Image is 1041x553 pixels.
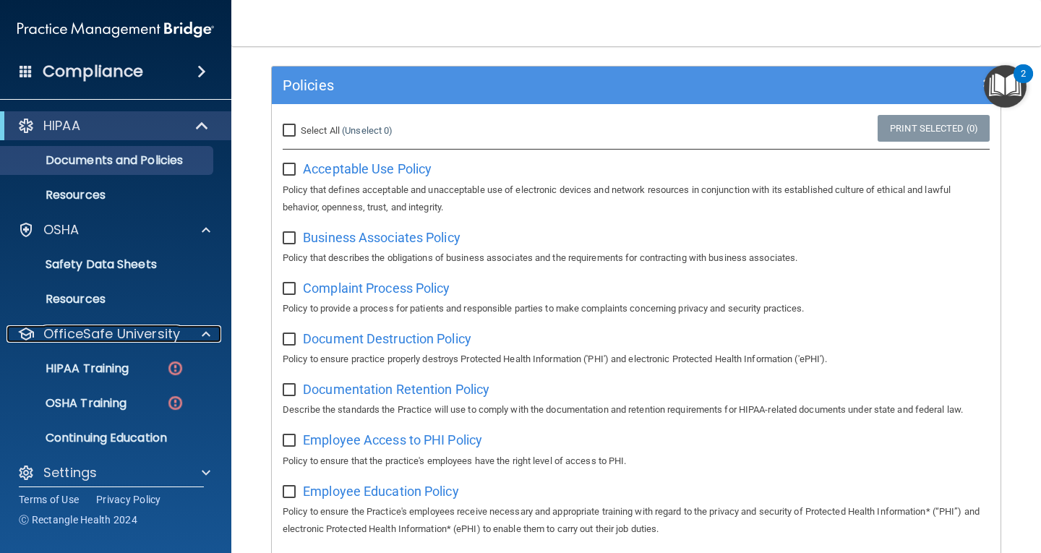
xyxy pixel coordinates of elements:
[17,221,210,239] a: OSHA
[9,431,207,445] p: Continuing Education
[17,117,210,134] a: HIPAA
[283,74,990,97] a: Policies
[19,513,137,527] span: Ⓒ Rectangle Health 2024
[43,221,80,239] p: OSHA
[303,280,450,296] span: Complaint Process Policy
[283,401,990,419] p: Describe the standards the Practice will use to comply with the documentation and retention requi...
[166,394,184,412] img: danger-circle.6113f641.png
[283,181,990,216] p: Policy that defines acceptable and unacceptable use of electronic devices and network resources i...
[9,396,127,411] p: OSHA Training
[303,432,482,447] span: Employee Access to PHI Policy
[1021,74,1026,93] div: 2
[283,503,990,538] p: Policy to ensure the Practice's employees receive necessary and appropriate training with regard ...
[301,125,340,136] span: Select All
[9,153,207,168] p: Documents and Policies
[283,249,990,267] p: Policy that describes the obligations of business associates and the requirements for contracting...
[283,453,990,470] p: Policy to ensure that the practice's employees have the right level of access to PHI.
[342,125,393,136] a: (Unselect 0)
[303,484,459,499] span: Employee Education Policy
[303,230,460,245] span: Business Associates Policy
[9,188,207,202] p: Resources
[303,331,471,346] span: Document Destruction Policy
[43,464,97,481] p: Settings
[43,117,80,134] p: HIPAA
[878,115,990,142] a: Print Selected (0)
[17,464,210,481] a: Settings
[96,492,161,507] a: Privacy Policy
[9,292,207,306] p: Resources
[166,359,184,377] img: danger-circle.6113f641.png
[19,492,79,507] a: Terms of Use
[9,257,207,272] p: Safety Data Sheets
[984,65,1027,108] button: Open Resource Center, 2 new notifications
[303,161,432,176] span: Acceptable Use Policy
[303,382,489,397] span: Documentation Retention Policy
[43,61,143,82] h4: Compliance
[17,15,214,44] img: PMB logo
[283,125,299,137] input: Select All (Unselect 0)
[17,325,210,343] a: OfficeSafe University
[283,300,990,317] p: Policy to provide a process for patients and responsible parties to make complaints concerning pr...
[283,77,807,93] h5: Policies
[43,325,180,343] p: OfficeSafe University
[9,361,129,376] p: HIPAA Training
[283,351,990,368] p: Policy to ensure practice properly destroys Protected Health Information ('PHI') and electronic P...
